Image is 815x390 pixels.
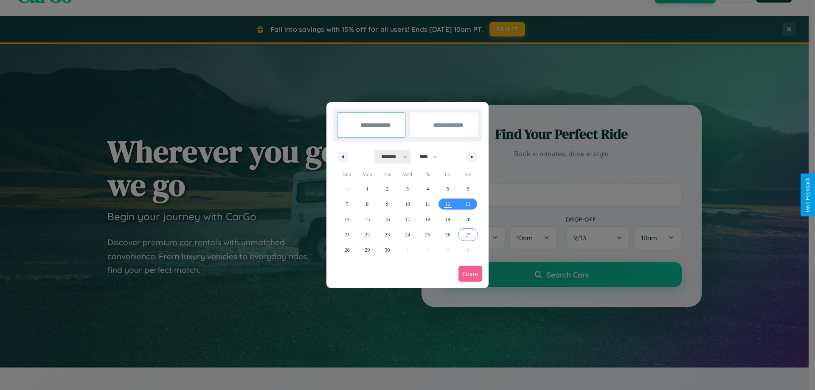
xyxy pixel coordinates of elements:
button: Done [458,266,482,282]
button: 2 [377,181,397,196]
button: 19 [438,212,458,227]
span: Thu [418,168,438,181]
span: 23 [385,227,390,242]
span: Wed [397,168,417,181]
button: 14 [337,212,357,227]
button: 24 [397,227,417,242]
button: 16 [377,212,397,227]
span: 2 [386,181,389,196]
button: 4 [418,181,438,196]
button: 20 [458,212,478,227]
span: Fri [438,168,458,181]
span: 1 [366,181,368,196]
button: 11 [418,196,438,212]
button: 6 [458,181,478,196]
span: Mon [357,168,377,181]
button: 5 [438,181,458,196]
button: 25 [418,227,438,242]
button: 3 [397,181,417,196]
span: 14 [345,212,350,227]
span: 16 [385,212,390,227]
span: 8 [366,196,368,212]
button: 12 [438,196,458,212]
span: 10 [405,196,410,212]
button: 15 [357,212,377,227]
span: 18 [425,212,430,227]
button: 7 [337,196,357,212]
button: 21 [337,227,357,242]
button: 30 [377,242,397,258]
span: 29 [365,242,370,258]
span: 3 [406,181,409,196]
button: 1 [357,181,377,196]
span: 22 [365,227,370,242]
div: Give Feedback [805,178,811,212]
button: 26 [438,227,458,242]
span: 4 [426,181,429,196]
span: 12 [445,196,450,212]
span: 30 [385,242,390,258]
button: 27 [458,227,478,242]
span: 28 [345,242,350,258]
span: 24 [405,227,410,242]
button: 28 [337,242,357,258]
span: 27 [465,227,470,242]
span: 7 [346,196,348,212]
span: Sun [337,168,357,181]
span: 13 [465,196,470,212]
button: 9 [377,196,397,212]
span: 6 [467,181,469,196]
span: 15 [365,212,370,227]
span: 21 [345,227,350,242]
span: 26 [445,227,450,242]
span: 17 [405,212,410,227]
span: Sat [458,168,478,181]
button: 18 [418,212,438,227]
button: 23 [377,227,397,242]
span: Tue [377,168,397,181]
button: 17 [397,212,417,227]
span: 19 [445,212,450,227]
span: 20 [465,212,470,227]
span: 9 [386,196,389,212]
span: 11 [425,196,430,212]
span: 5 [447,181,449,196]
button: 8 [357,196,377,212]
button: 22 [357,227,377,242]
span: 25 [425,227,430,242]
button: 13 [458,196,478,212]
button: 29 [357,242,377,258]
button: 10 [397,196,417,212]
